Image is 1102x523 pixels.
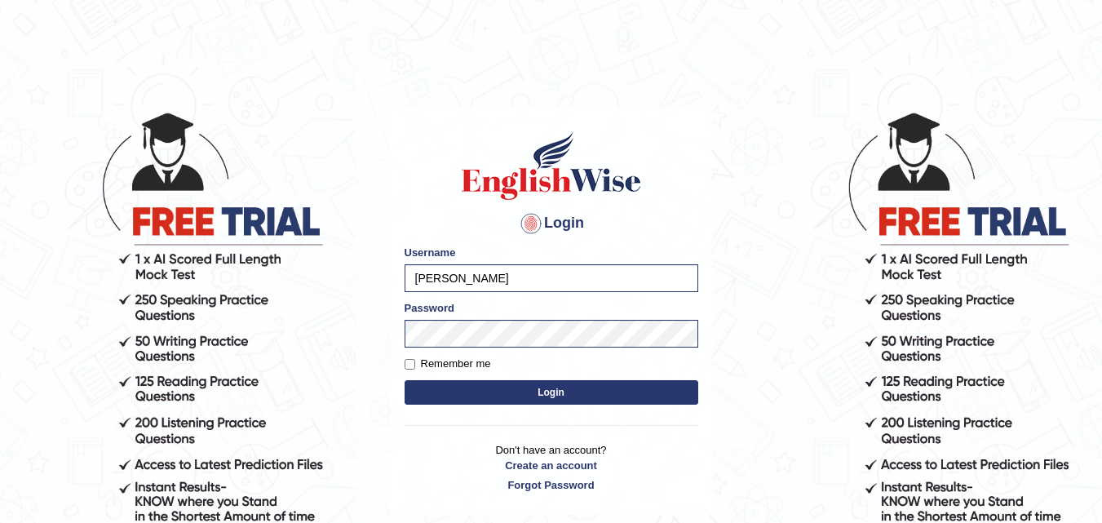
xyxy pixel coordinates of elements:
button: Login [405,380,698,405]
label: Username [405,245,456,260]
img: Logo of English Wise sign in for intelligent practice with AI [458,129,644,202]
a: Create an account [405,458,698,473]
label: Password [405,300,454,316]
a: Forgot Password [405,477,698,493]
label: Remember me [405,356,491,372]
h4: Login [405,211,698,237]
p: Don't have an account? [405,442,698,493]
input: Remember me [405,359,415,370]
